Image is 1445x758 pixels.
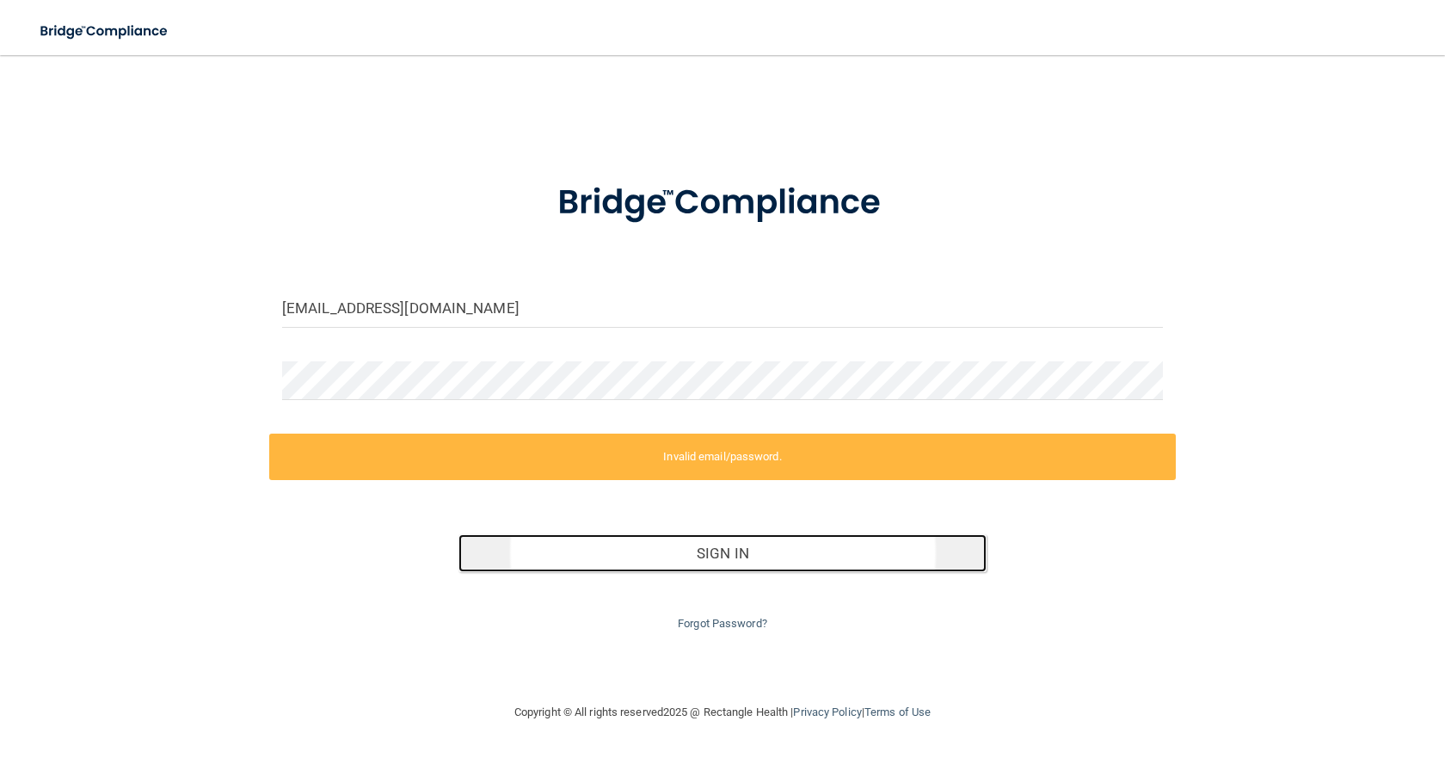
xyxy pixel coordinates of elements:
a: Terms of Use [864,706,931,718]
input: Email [282,289,1163,328]
label: Invalid email/password. [269,434,1176,480]
iframe: Drift Widget Chat Controller [1147,636,1424,705]
div: Copyright © All rights reserved 2025 @ Rectangle Health | | [409,685,1036,740]
a: Privacy Policy [793,706,861,718]
button: Sign In [458,534,987,572]
img: bridge_compliance_login_screen.278c3ca4.svg [26,14,184,49]
a: Forgot Password? [678,617,767,630]
img: bridge_compliance_login_screen.278c3ca4.svg [522,158,923,248]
